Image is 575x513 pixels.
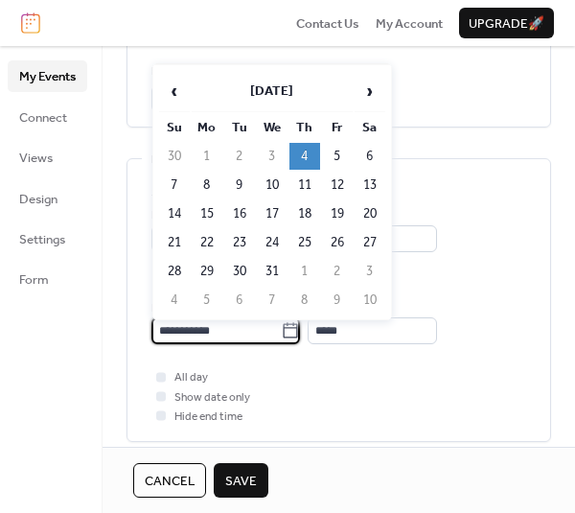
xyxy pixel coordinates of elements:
[289,229,320,256] td: 25
[296,14,359,34] span: Contact Us
[322,258,353,285] td: 2
[355,287,385,314] td: 10
[289,287,320,314] td: 8
[224,258,255,285] td: 30
[459,8,554,38] button: Upgrade🚀
[257,200,287,227] td: 17
[21,12,40,34] img: logo
[19,230,65,249] span: Settings
[322,143,353,170] td: 5
[133,463,206,498] button: Cancel
[8,183,87,214] a: Design
[159,172,190,198] td: 7
[257,229,287,256] td: 24
[257,258,287,285] td: 31
[159,114,190,141] th: Su
[224,200,255,227] td: 16
[289,114,320,141] th: Th
[257,172,287,198] td: 10
[355,114,385,141] th: Sa
[145,472,195,491] span: Cancel
[159,143,190,170] td: 30
[355,172,385,198] td: 13
[322,229,353,256] td: 26
[289,143,320,170] td: 4
[192,258,222,285] td: 29
[19,270,49,290] span: Form
[322,114,353,141] th: Fr
[192,143,222,170] td: 1
[355,258,385,285] td: 3
[192,287,222,314] td: 5
[8,60,87,91] a: My Events
[224,229,255,256] td: 23
[356,72,384,110] span: ›
[19,108,67,128] span: Connect
[257,287,287,314] td: 7
[159,287,190,314] td: 4
[224,287,255,314] td: 6
[257,143,287,170] td: 3
[8,102,87,132] a: Connect
[376,14,443,34] span: My Account
[192,114,222,141] th: Mo
[289,200,320,227] td: 18
[8,223,87,254] a: Settings
[159,258,190,285] td: 28
[289,258,320,285] td: 1
[8,264,87,294] a: Form
[159,229,190,256] td: 21
[192,172,222,198] td: 8
[192,229,222,256] td: 22
[174,368,208,387] span: All day
[214,463,268,498] button: Save
[296,13,359,33] a: Contact Us
[160,72,189,110] span: ‹
[224,172,255,198] td: 9
[322,287,353,314] td: 9
[355,200,385,227] td: 20
[19,67,76,86] span: My Events
[469,14,544,34] span: Upgrade 🚀
[19,149,53,168] span: Views
[174,408,242,427] span: Hide end time
[174,388,250,408] span: Show date only
[376,13,443,33] a: My Account
[224,114,255,141] th: Tu
[159,200,190,227] td: 14
[225,472,257,491] span: Save
[322,200,353,227] td: 19
[192,71,353,112] th: [DATE]
[257,114,287,141] th: We
[19,190,57,209] span: Design
[192,200,222,227] td: 15
[355,229,385,256] td: 27
[8,142,87,173] a: Views
[289,172,320,198] td: 11
[322,172,353,198] td: 12
[224,143,255,170] td: 2
[355,143,385,170] td: 6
